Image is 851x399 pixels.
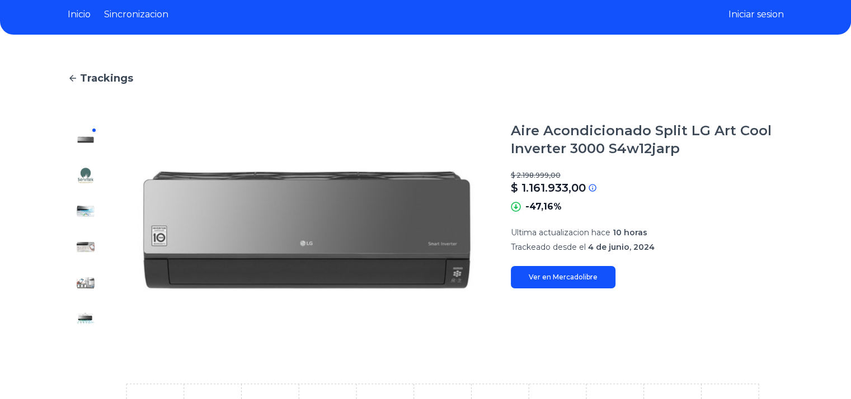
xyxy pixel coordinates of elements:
span: Trackings [80,70,133,86]
a: Trackings [68,70,784,86]
img: Aire Acondicionado Split LG Art Cool Inverter 3000 S4w12jarp [77,238,95,256]
p: $ 2.198.999,00 [511,171,784,180]
a: Sincronizacion [104,8,168,21]
img: Aire Acondicionado Split LG Art Cool Inverter 3000 S4w12jarp [126,122,488,336]
a: Ver en Mercadolibre [511,266,615,288]
span: 10 horas [613,227,647,237]
img: Aire Acondicionado Split LG Art Cool Inverter 3000 S4w12jarp [77,310,95,327]
img: Aire Acondicionado Split LG Art Cool Inverter 3000 S4w12jarp [77,131,95,149]
img: Aire Acondicionado Split LG Art Cool Inverter 3000 S4w12jarp [77,167,95,184]
a: Inicio [68,8,91,21]
img: Aire Acondicionado Split LG Art Cool Inverter 3000 S4w12jarp [77,202,95,220]
span: 4 de junio, 2024 [588,242,655,252]
p: -47,16% [525,200,562,213]
span: Trackeado desde el [511,242,586,252]
button: Iniciar sesion [728,8,784,21]
p: $ 1.161.933,00 [511,180,586,196]
span: Ultima actualizacion hace [511,227,610,237]
h1: Aire Acondicionado Split LG Art Cool Inverter 3000 S4w12jarp [511,122,784,158]
img: Aire Acondicionado Split LG Art Cool Inverter 3000 S4w12jarp [77,274,95,292]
